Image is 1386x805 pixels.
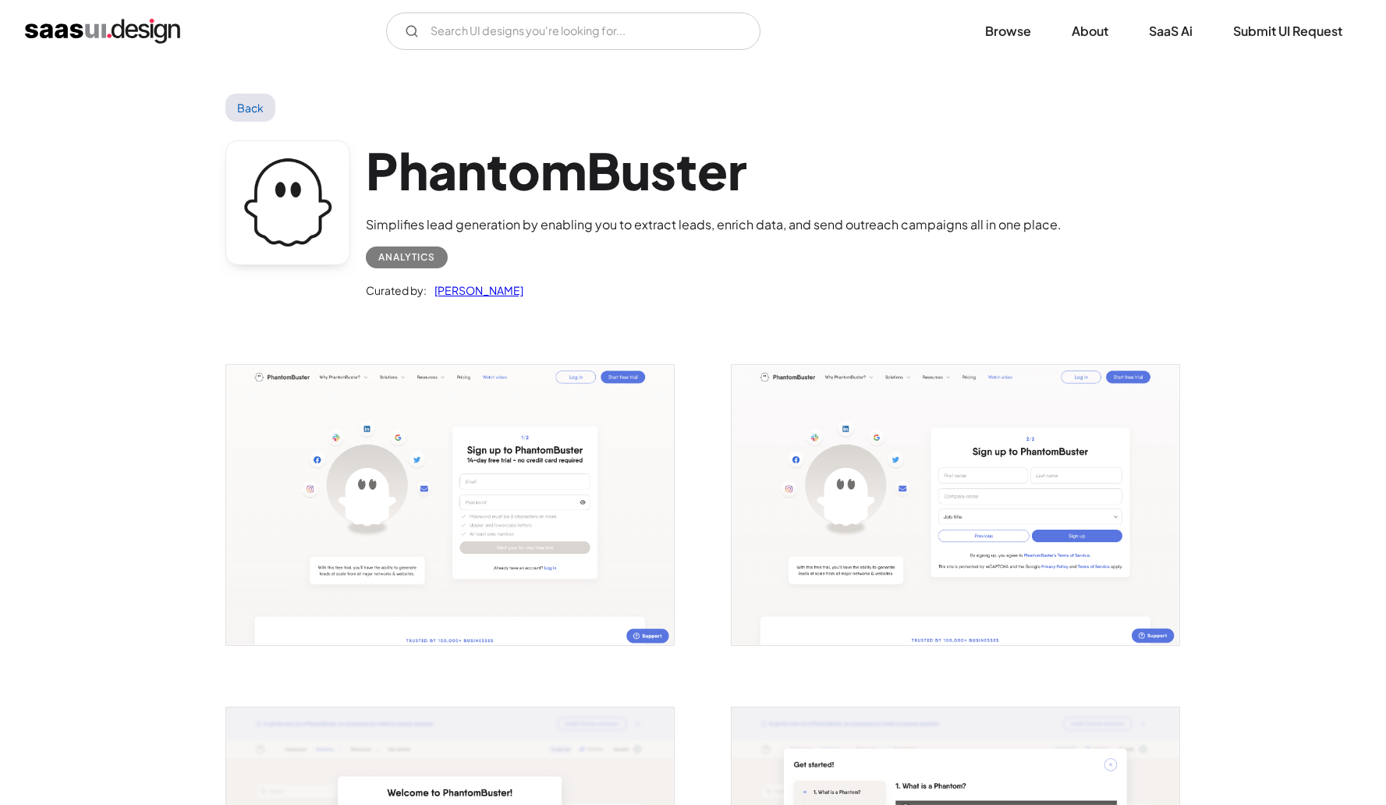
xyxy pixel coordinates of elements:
h1: PhantomBuster [366,140,1062,200]
div: Simplifies lead generation by enabling you to extract leads, enrich data, and send outreach campa... [366,215,1062,234]
a: About [1053,14,1127,48]
img: 64157c053ca3646091085323_PhantomBuster%20Signup%20Company%20Screen.png [732,365,1179,645]
img: 64157bf8b87dcfa7a94dc791_PhantomBuster%20Signup%20Screen.png [226,365,674,645]
a: home [25,19,180,44]
form: Email Form [386,12,760,50]
a: Browse [966,14,1050,48]
a: open lightbox [226,365,674,645]
div: Analytics [378,248,435,267]
a: [PERSON_NAME] [427,281,523,300]
a: SaaS Ai [1130,14,1211,48]
input: Search UI designs you're looking for... [386,12,760,50]
div: Curated by: [366,281,427,300]
a: open lightbox [732,365,1179,645]
a: Submit UI Request [1214,14,1361,48]
a: Back [225,94,276,122]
